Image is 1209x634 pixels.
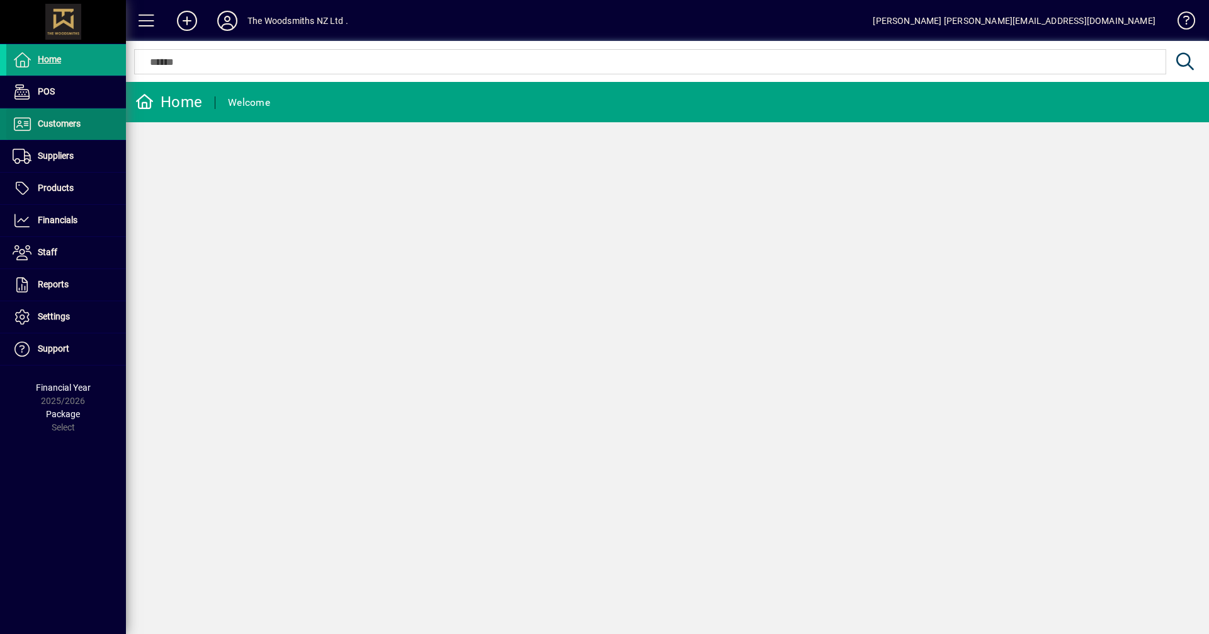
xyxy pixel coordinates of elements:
[6,108,126,140] a: Customers
[38,215,77,225] span: Financials
[38,86,55,96] span: POS
[1168,3,1193,43] a: Knowledge Base
[228,93,270,113] div: Welcome
[38,118,81,129] span: Customers
[6,237,126,268] a: Staff
[207,9,247,32] button: Profile
[6,333,126,365] a: Support
[247,11,348,31] div: The Woodsmiths NZ Ltd .
[6,76,126,108] a: POS
[38,311,70,321] span: Settings
[873,11,1155,31] div: [PERSON_NAME] [PERSON_NAME][EMAIL_ADDRESS][DOMAIN_NAME]
[167,9,207,32] button: Add
[38,279,69,289] span: Reports
[38,247,57,257] span: Staff
[38,54,61,64] span: Home
[135,92,202,112] div: Home
[6,141,126,172] a: Suppliers
[46,409,80,419] span: Package
[6,269,126,301] a: Reports
[6,205,126,236] a: Financials
[38,343,69,354] span: Support
[6,173,126,204] a: Products
[38,151,74,161] span: Suppliers
[38,183,74,193] span: Products
[6,301,126,333] a: Settings
[36,383,91,393] span: Financial Year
